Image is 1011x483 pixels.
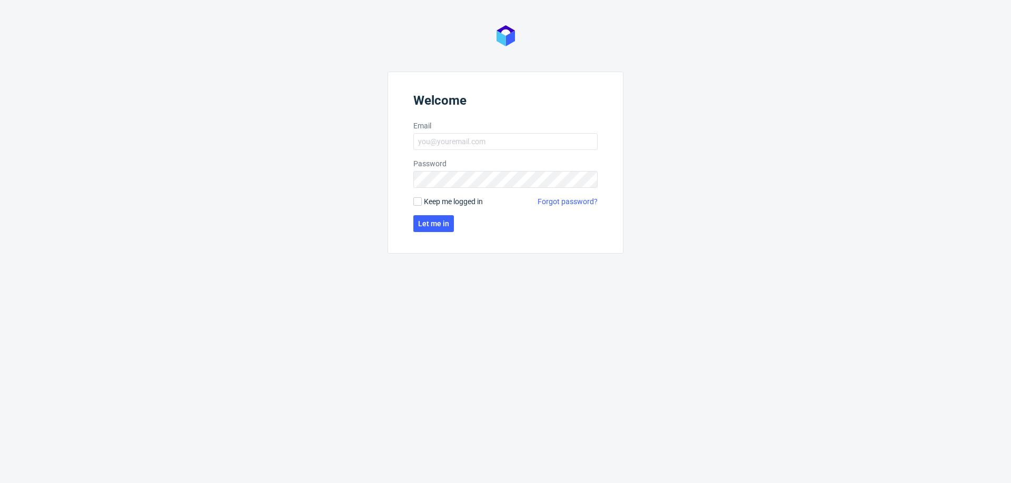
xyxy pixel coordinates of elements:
span: Let me in [418,220,449,227]
button: Let me in [413,215,454,232]
label: Password [413,158,598,169]
span: Keep me logged in [424,196,483,207]
header: Welcome [413,93,598,112]
input: you@youremail.com [413,133,598,150]
label: Email [413,120,598,131]
a: Forgot password? [538,196,598,207]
